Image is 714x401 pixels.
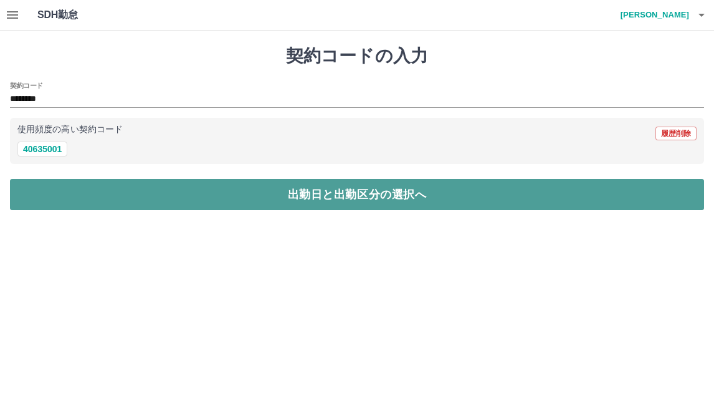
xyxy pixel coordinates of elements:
button: 出勤日と出勤区分の選択へ [10,179,704,210]
h2: 契約コード [10,80,43,90]
button: 40635001 [17,142,67,157]
h1: 契約コードの入力 [10,46,704,67]
button: 履歴削除 [655,127,697,140]
p: 使用頻度の高い契約コード [17,125,123,134]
